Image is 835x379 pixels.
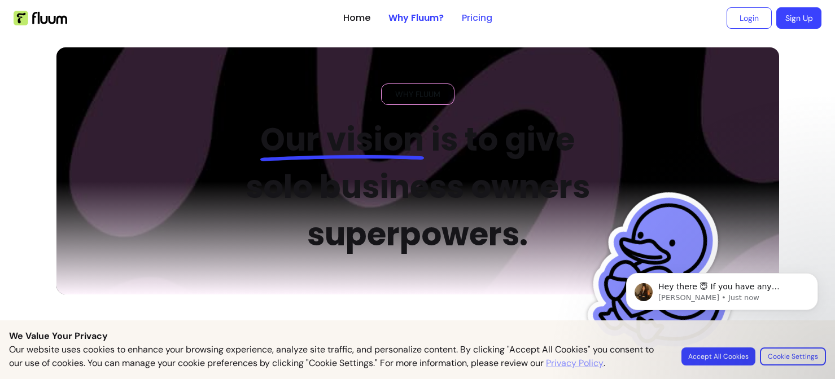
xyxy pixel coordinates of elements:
[546,356,604,370] a: Privacy Policy
[9,343,668,370] p: Our website uses cookies to enhance your browsing experience, analyze site traffic, and personali...
[343,11,370,25] a: Home
[391,89,445,100] span: WHY FLUUM
[226,116,609,258] h2: is to give solo business owners superpowers.
[462,11,492,25] a: Pricing
[609,249,835,373] iframe: Intercom notifications message
[388,11,444,25] a: Why Fluum?
[9,329,826,343] p: We Value Your Privacy
[727,7,772,29] a: Login
[260,117,424,162] span: Our vision
[776,7,821,29] a: Sign Up
[14,11,67,25] img: Fluum Logo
